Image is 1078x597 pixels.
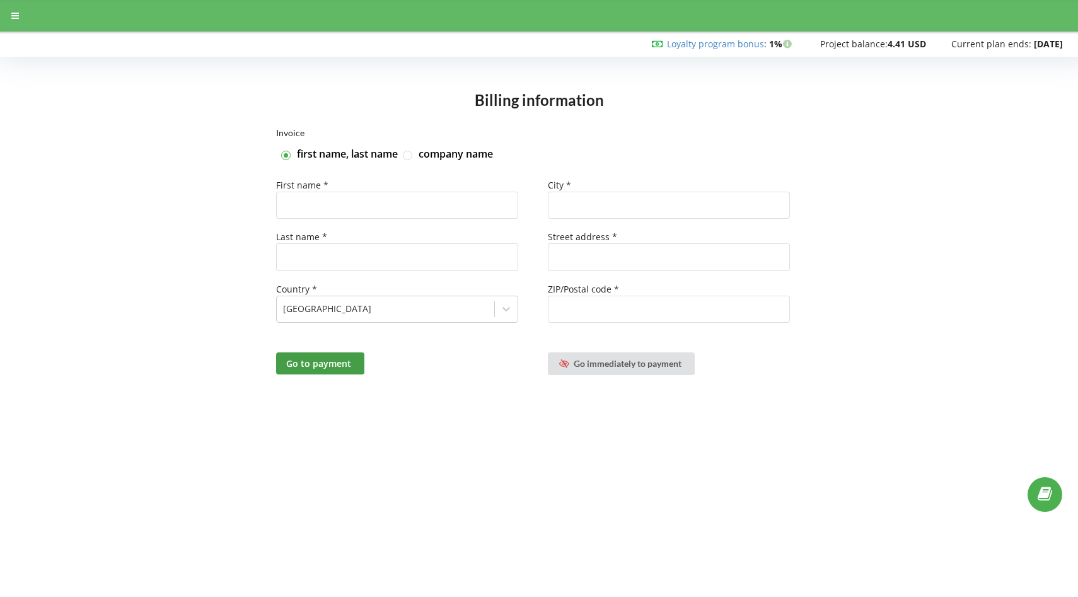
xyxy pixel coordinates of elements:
[667,38,767,50] span: :
[820,38,888,50] span: Project balance:
[286,357,351,369] span: Go to payment
[548,179,571,191] span: City *
[276,231,327,243] span: Last name *
[297,148,398,161] label: first name, last name
[276,127,304,138] span: Invoice
[276,283,317,295] span: Country *
[276,179,328,191] span: First name *
[276,352,364,374] button: Go to payment
[1034,38,1063,50] strong: [DATE]
[548,283,619,295] span: ZIP/Postal code *
[888,38,926,50] strong: 4.41 USD
[419,148,493,161] label: company name
[769,38,795,50] strong: 1%
[548,352,695,375] a: Go immediately to payment
[951,38,1031,50] span: Current plan ends:
[548,231,617,243] span: Street address *
[667,38,764,50] a: Loyalty program bonus
[574,358,681,369] span: Go immediately to payment
[475,91,604,109] span: Billing information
